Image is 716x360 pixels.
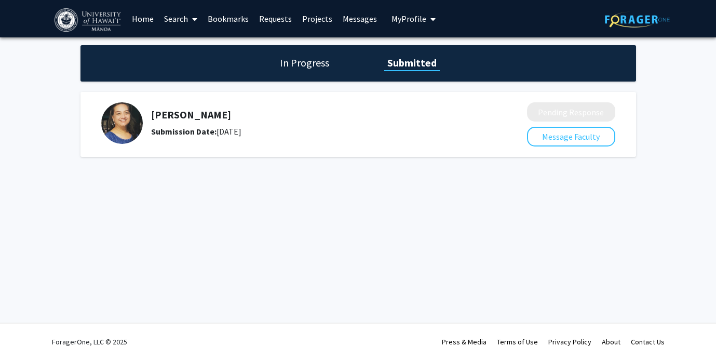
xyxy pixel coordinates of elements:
[384,56,440,70] h1: Submitted
[52,324,127,360] div: ForagerOne, LLC © 2025
[55,8,123,32] img: University of Hawaiʻi at Mānoa Logo
[159,1,202,37] a: Search
[527,102,615,122] button: Pending Response
[151,126,217,137] b: Submission Date:
[101,102,143,144] img: Profile Picture
[297,1,337,37] a: Projects
[151,125,472,138] div: [DATE]
[391,14,426,24] span: My Profile
[127,1,159,37] a: Home
[602,337,620,346] a: About
[277,56,332,70] h1: In Progress
[202,1,254,37] a: Bookmarks
[527,127,615,146] button: Message Faculty
[151,109,472,121] h5: [PERSON_NAME]
[527,131,615,142] a: Message Faculty
[8,313,44,352] iframe: Chat
[254,1,297,37] a: Requests
[442,337,487,346] a: Press & Media
[497,337,538,346] a: Terms of Use
[548,337,591,346] a: Privacy Policy
[605,11,670,28] img: ForagerOne Logo
[337,1,382,37] a: Messages
[631,337,665,346] a: Contact Us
